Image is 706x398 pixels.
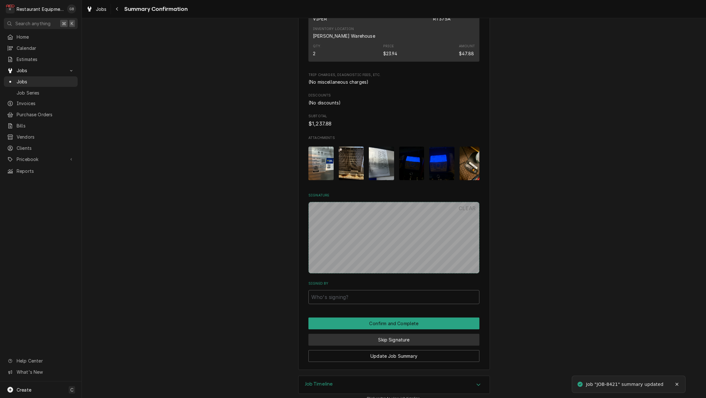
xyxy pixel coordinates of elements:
span: Calendar [17,45,74,51]
div: Button Group Row [308,329,479,346]
div: GB [67,4,76,13]
div: Button Group Row [308,318,479,329]
a: Go to Help Center [4,356,78,366]
div: Qty. [313,44,322,49]
div: Restaurant Equipment Diagnostics's Avatar [6,4,15,13]
div: R [6,4,15,13]
input: Who's signing? [308,290,479,304]
span: Discounts [308,93,479,98]
button: Skip Signature [308,334,479,346]
span: Create [17,387,31,393]
img: tqQBhJHRVSgFz2uBaoAD [339,147,364,180]
div: Discounts [308,93,479,106]
span: Vendors [17,134,74,140]
img: grCMKCA8QB2xFq6kRJXb [369,147,394,180]
a: Jobs [4,76,78,87]
div: Trip Charges, Diagnostic Fees, etc. List [308,79,479,85]
img: OG1b6sG2TxGCAtJFvjL5 [460,147,485,180]
span: Home [17,34,74,40]
div: Attachments [308,135,479,185]
div: Amount [459,44,475,49]
div: Trip Charges, Diagnostic Fees, etc. [308,73,479,85]
span: Bills [17,122,74,129]
div: Price [383,44,397,57]
span: C [70,387,74,393]
a: Invoices [4,98,78,109]
span: Attachments [308,135,479,141]
div: Signed By [308,281,479,304]
div: Price [383,50,397,57]
div: Amount [459,50,474,57]
div: Restaurant Equipment Diagnostics [17,6,64,12]
a: Calendar [4,43,78,53]
div: Button Group Row [308,346,479,362]
div: Discounts List [308,99,479,106]
span: Jobs [17,67,65,74]
span: K [71,20,74,27]
div: Inventory Location [313,27,354,32]
a: Clients [4,143,78,153]
span: Jobs [17,78,74,85]
span: ⌘ [62,20,66,27]
a: Go to Pricebook [4,154,78,165]
span: Attachments [308,142,479,185]
div: Button Group [308,318,479,362]
a: Job Series [4,88,78,98]
button: Search anything⌘K [4,18,78,29]
h3: Job Timeline [305,381,333,387]
label: Signature [308,193,479,198]
a: Estimates [4,54,78,65]
div: Gary Beaver's Avatar [67,4,76,13]
div: Job "JOB-8421" summary updated [586,381,664,388]
button: Update Job Summary [308,350,479,362]
span: Estimates [17,56,74,63]
div: Quantity [313,50,315,57]
a: Purchase Orders [4,109,78,120]
span: Subtotal [308,120,479,128]
span: Reports [17,168,74,174]
span: $1,237.88 [308,121,331,127]
a: Jobs [84,4,109,14]
span: Summary Confirmation [122,5,188,13]
button: Confirm and Complete [308,318,479,329]
img: 2EfHoPRtRyGfVVwR006v [308,147,334,180]
a: Home [4,32,78,42]
img: 2tvcqaCxRC6A3EEPorcO [399,147,424,180]
label: Signed By [308,281,479,286]
div: Inventory Location [313,33,375,39]
span: Clients [17,145,74,151]
span: Subtotal [308,114,479,119]
span: Job Series [17,89,74,96]
button: CLEAR [455,202,479,215]
span: Help Center [17,357,74,364]
a: Go to What's New [4,367,78,377]
button: Accordion Details Expand Trigger [299,376,490,394]
div: Job Timeline [298,376,490,394]
img: OwroJnIwRquLC6w1vflR [429,147,454,180]
div: Quantity [313,44,322,57]
div: Amount [459,44,475,57]
a: Go to Jobs [4,65,78,76]
span: Jobs [96,6,107,12]
a: Reports [4,166,78,176]
span: Search anything [15,20,50,27]
div: Price [383,44,394,49]
div: Part Number [433,15,451,22]
div: Accordion Header [299,376,490,394]
a: Vendors [4,132,78,142]
span: Invoices [17,100,74,107]
a: Bills [4,120,78,131]
span: Pricebook [17,156,65,163]
span: What's New [17,369,74,375]
span: Purchase Orders [17,111,74,118]
div: Subtotal [308,114,479,127]
div: Inventory Location [313,27,375,39]
span: Trip Charges, Diagnostic Fees, etc. [308,73,479,78]
button: Navigate back [112,4,122,14]
div: Signature [308,193,479,273]
div: Manufacturer [313,15,327,22]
